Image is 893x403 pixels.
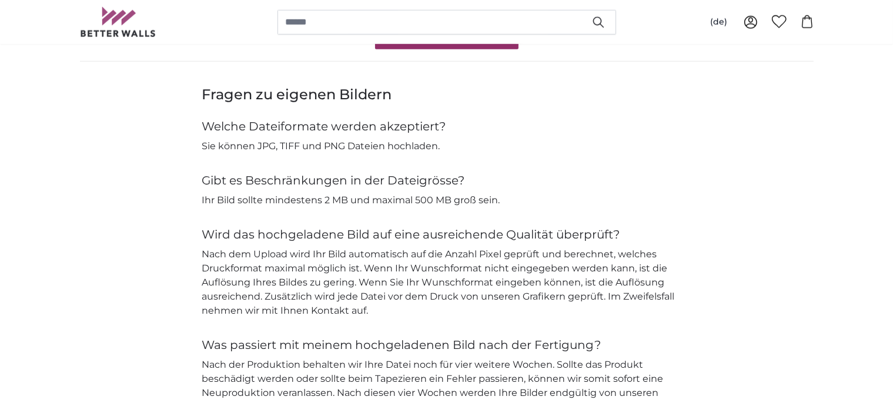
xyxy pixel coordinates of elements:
h4: Was passiert mit meinem hochgeladenen Bild nach der Fertigung? [202,337,691,353]
h4: Wird das hochgeladene Bild auf eine ausreichende Qualität überprüft? [202,226,691,243]
button: (de) [701,12,737,33]
img: Betterwalls [80,7,156,37]
p: Nach dem Upload wird Ihr Bild automatisch auf die Anzahl Pixel geprüft und berechnet, welches Dru... [202,247,691,318]
h3: Fragen zu eigenen Bildern [202,85,691,104]
p: Sie können JPG, TIFF und PNG Dateien hochladen. [202,139,691,153]
p: Ihr Bild sollte mindestens 2 MB und maximal 500 MB groß sein. [202,193,691,207]
h4: Gibt es Beschränkungen in der Dateigrösse? [202,172,691,189]
h4: Welche Dateiformate werden akzeptiert? [202,118,691,135]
